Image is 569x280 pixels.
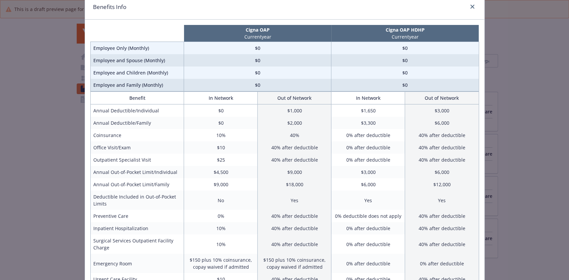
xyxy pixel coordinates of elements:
td: $3,000 [331,166,405,178]
td: Annual Deductible/Family [90,117,184,129]
td: $0 [184,42,331,55]
td: 40% after deductible [405,154,479,166]
td: 0% after deductible [331,222,405,234]
td: $2,000 [258,117,331,129]
td: 40% after deductible [405,141,479,154]
td: 10% [184,129,258,141]
td: $0 [184,79,331,91]
p: Cigna OAP HDHP [333,26,477,33]
td: $12,000 [405,178,479,191]
td: $3,300 [331,117,405,129]
td: $3,000 [405,104,479,117]
a: close [468,3,476,11]
h1: Benefits Info [93,3,126,11]
td: 40% after deductible [258,141,331,154]
th: In Network [184,92,258,104]
th: intentionally left blank [90,25,184,42]
td: Preventive Care [90,210,184,222]
td: $1,000 [258,104,331,117]
td: 40% after deductible [258,222,331,234]
td: $4,500 [184,166,258,178]
td: 0% deductible does not apply [331,210,405,222]
td: $0 [184,67,331,79]
td: $0 [331,67,479,79]
th: Benefit [90,92,184,104]
td: Coinsurance [90,129,184,141]
td: 10% [184,222,258,234]
td: 40% [258,129,331,141]
td: 10% [184,234,258,254]
td: $0 [184,117,258,129]
p: Cigna OAP [185,26,330,33]
td: Emergency Room [90,254,184,273]
td: Annual Out-of-Pocket Limit/Individual [90,166,184,178]
td: Inpatient Hospitalization [90,222,184,234]
td: Annual Deductible/Individual [90,104,184,117]
th: Out of Network [258,92,331,104]
td: 0% after deductible [331,234,405,254]
td: 0% after deductible [331,254,405,273]
td: 40% after deductible [258,210,331,222]
td: 40% after deductible [405,222,479,234]
td: $18,000 [258,178,331,191]
td: Office Visit/Exam [90,141,184,154]
td: $0 [331,79,479,91]
td: Employee and Family (Monthly) [90,79,184,91]
p: Current year [185,33,330,40]
td: $6,000 [405,117,479,129]
td: $0 [184,54,331,67]
td: Employee Only (Monthly) [90,42,184,55]
td: $9,000 [258,166,331,178]
td: Annual Out-of-Pocket Limit/Family [90,178,184,191]
td: Yes [331,191,405,210]
td: $25 [184,154,258,166]
td: 0% [184,210,258,222]
td: $1,650 [331,104,405,117]
td: No [184,191,258,210]
td: 0% after deductible [405,254,479,273]
td: Employee and Spouse (Monthly) [90,54,184,67]
td: 0% after deductible [331,154,405,166]
td: $9,000 [184,178,258,191]
td: Deductible Included in Out-of-Pocket Limits [90,191,184,210]
td: $0 [184,104,258,117]
td: Outpatient Specialist Visit [90,154,184,166]
td: 0% after deductible [331,141,405,154]
p: Current year [333,33,477,40]
td: $6,000 [331,178,405,191]
td: Employee and Children (Monthly) [90,67,184,79]
td: $0 [331,42,479,55]
td: $150 plus 10% coinsurance, copay waived if admitted [258,254,331,273]
td: Yes [405,191,479,210]
td: 40% after deductible [405,129,479,141]
td: Surgical Services Outpatient Facility Charge [90,234,184,254]
td: 0% after deductible [331,129,405,141]
th: Out of Network [405,92,479,104]
td: 40% after deductible [258,154,331,166]
td: $10 [184,141,258,154]
td: $0 [331,54,479,67]
td: 40% after deductible [258,234,331,254]
td: 40% after deductible [405,234,479,254]
td: $6,000 [405,166,479,178]
td: 40% after deductible [405,210,479,222]
th: In Network [331,92,405,104]
td: Yes [258,191,331,210]
td: $150 plus 10% coinsurance, copay waived if admitted [184,254,258,273]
